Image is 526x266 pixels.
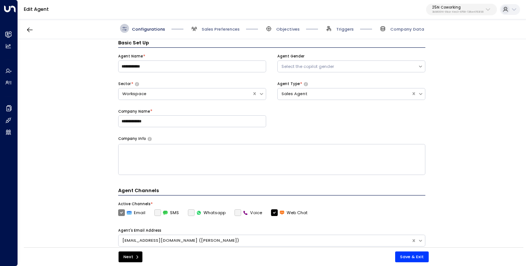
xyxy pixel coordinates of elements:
button: Next [119,251,143,262]
h3: Basic Set Up [118,39,425,48]
button: Select whether your copilot will handle inquiries directly from leads or from brokers representin... [304,82,308,86]
a: Edit Agent [24,6,49,12]
label: Web Chat [271,209,308,216]
p: 25N Coworking [432,5,484,10]
label: Agent Name [118,54,143,59]
div: To activate this channel, please go to the Integrations page [234,209,262,216]
p: 3b9800f4-81ca-4ec0-8758-72fbe4763f36 [432,10,484,13]
span: Company Data [390,26,424,32]
div: To activate this channel, please go to the Integrations page [154,209,179,216]
span: Objectives [276,26,300,32]
div: [EMAIL_ADDRESS][DOMAIN_NAME] ([PERSON_NAME]) [122,237,407,244]
label: Company Name [118,109,150,114]
label: Agent's Email Address [118,228,161,233]
label: Email [118,209,145,216]
label: Agent Gender [277,54,305,59]
span: Configurations [132,26,165,32]
button: Select whether your copilot will handle inquiries directly from leads or from brokers representin... [135,82,139,86]
label: SMS [154,209,179,216]
label: Sector [118,81,131,87]
div: Select the copilot gender [281,63,415,70]
div: Workspace [122,91,248,97]
button: Save & Exit [395,251,429,262]
div: Sales Agent [281,91,407,97]
label: Whatsapp [188,209,226,216]
label: Active Channels [118,201,150,207]
button: 25N Coworking3b9800f4-81ca-4ec0-8758-72fbe4763f36 [426,4,497,16]
div: To activate this channel, please go to the Integrations page [188,209,226,216]
h4: Agent Channels [118,187,425,195]
span: Sales Preferences [202,26,240,32]
button: Provide a brief overview of your company, including your industry, products or services, and any ... [148,137,152,141]
label: Voice [234,209,262,216]
label: Company Info [118,136,146,141]
span: Triggers [336,26,354,32]
label: Agent Type [277,81,300,87]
